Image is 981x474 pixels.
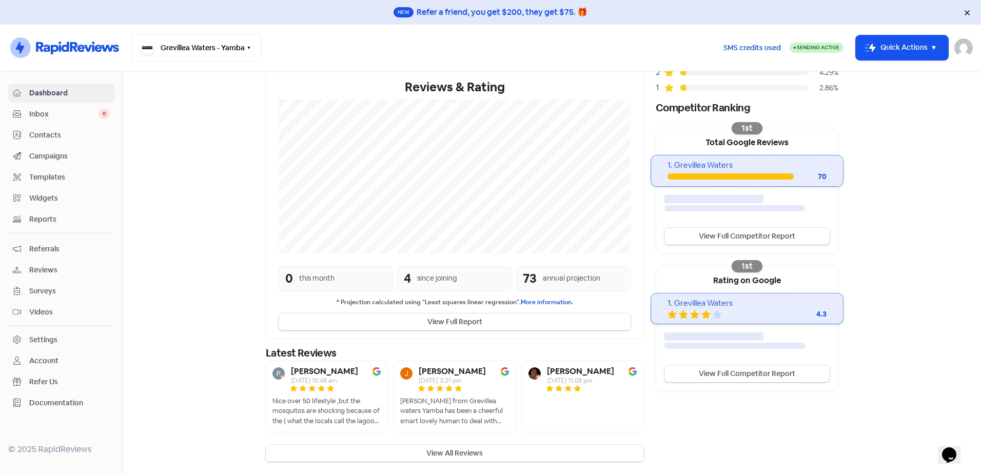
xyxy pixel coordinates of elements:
div: annual projection [543,273,600,284]
a: SMS credits used [715,42,790,52]
a: View Full Competitor Report [664,228,830,245]
a: Campaigns [8,147,114,166]
a: Sending Active [790,42,843,54]
button: View Full Report [279,313,631,330]
div: Total Google Reviews [656,128,838,155]
img: Avatar [272,367,285,380]
a: Documentation [8,393,114,412]
img: Image [501,367,509,376]
b: [PERSON_NAME] [419,367,486,376]
span: Referrals [29,244,110,254]
img: Avatar [528,367,541,380]
div: Settings [29,334,57,345]
div: © 2025 RapidReviews [8,443,114,456]
span: Refer Us [29,377,110,387]
a: Dashboard [8,84,114,103]
div: Latest Reviews [266,345,643,361]
a: View Full Competitor Report [664,365,830,382]
div: 1. Grevillea Waters [668,298,826,309]
a: Account [8,351,114,370]
div: 4.29% [808,67,838,78]
a: Refer Us [8,372,114,391]
span: Dashboard [29,88,110,98]
span: Inbox [29,109,99,120]
span: Campaigns [29,151,110,162]
b: [PERSON_NAME] [291,367,358,376]
span: Reviews [29,265,110,275]
a: Videos [8,303,114,322]
span: Contacts [29,130,110,141]
span: Videos [29,307,110,318]
div: 1 [656,82,664,94]
div: 1. Grevillea Waters [668,160,826,171]
span: 0 [99,109,110,119]
b: [PERSON_NAME] [547,367,614,376]
span: Surveys [29,286,110,297]
div: Competitor Ranking [656,100,838,115]
div: 4 [404,269,411,288]
a: Reviews [8,261,114,280]
span: Templates [29,172,110,183]
a: Inbox 0 [8,105,114,124]
a: Referrals [8,240,114,259]
span: Widgets [29,193,110,204]
div: [DATE] 11:09 pm [547,378,614,384]
div: 0 [285,269,293,288]
img: User [954,38,973,57]
span: Reports [29,214,110,225]
a: Widgets [8,189,114,208]
a: Reports [8,210,114,229]
div: 70 [794,171,827,182]
div: 73 [523,269,537,288]
a: More information. [521,298,573,306]
div: 1st [732,260,762,272]
div: Reviews & Rating [279,78,631,96]
button: View All Reviews [266,445,643,462]
div: [PERSON_NAME] from Grevillea waters Yamba has been a cheerful smart lovely human to deal with fro... [400,396,508,426]
span: SMS credits used [723,43,781,53]
a: Templates [8,168,114,187]
span: New [394,7,414,17]
a: Contacts [8,126,114,145]
div: [DATE] 10:48 am [291,378,358,384]
div: Nice over 50 lifestyle ,but the mosquitos are shocking because of the ( what the locals call the ... [272,396,381,426]
button: Quick Actions [856,35,948,60]
iframe: chat widget [938,433,971,464]
small: * Projection calculated using "Least squares linear regression". [279,298,631,307]
div: 2 [656,66,664,78]
img: Avatar [400,367,413,380]
img: Image [372,367,381,376]
div: [DATE] 3:21 pm [419,378,486,384]
div: Account [29,355,58,366]
div: 4.3 [786,309,827,320]
div: this month [299,273,335,284]
div: Rating on Google [656,266,838,293]
span: Documentation [29,398,110,408]
div: Refer a friend, you get $200, they get $75. 🎁 [417,6,587,18]
div: since joining [417,273,457,284]
button: Grevillea Waters - Yamba [131,34,262,62]
span: Sending Active [797,44,839,51]
div: 2.86% [808,83,838,93]
img: Image [629,367,637,376]
a: Settings [8,330,114,349]
div: 1st [732,122,762,134]
a: Surveys [8,282,114,301]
